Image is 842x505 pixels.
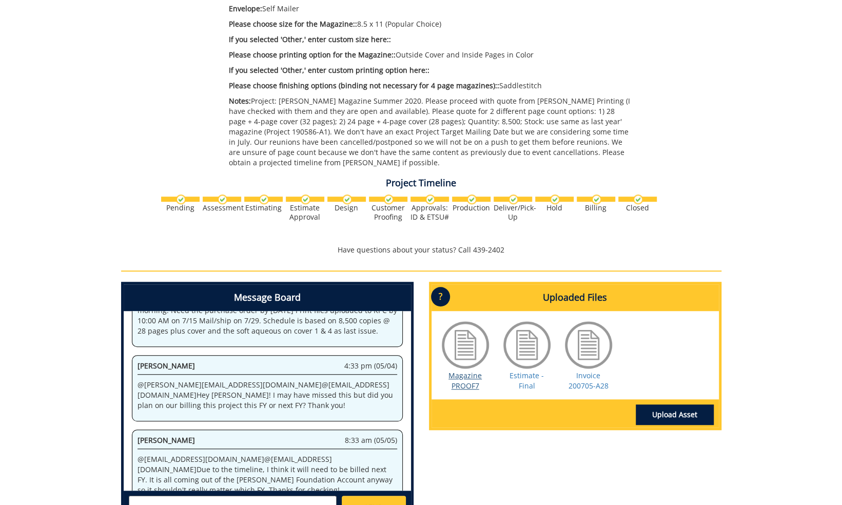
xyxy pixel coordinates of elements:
[229,96,251,106] span: Notes:
[138,380,397,411] p: @ [PERSON_NAME][EMAIL_ADDRESS][DOMAIN_NAME] @ [EMAIL_ADDRESS][DOMAIN_NAME] Hey [PERSON_NAME]! I m...
[342,195,352,204] img: checkmark
[229,50,631,60] p: Outside Cover and Inside Pages in Color
[229,19,357,29] span: Please choose size for the Magazine::
[244,203,283,212] div: Estimating
[229,4,631,14] p: Self Mailer
[138,435,195,445] span: [PERSON_NAME]
[369,203,407,222] div: Customer Proofing
[467,195,477,204] img: checkmark
[229,96,631,168] p: Project: [PERSON_NAME] Magazine Summer 2020. Please proceed with quote from [PERSON_NAME] Printin...
[577,203,615,212] div: Billing
[550,195,560,204] img: checkmark
[431,287,450,306] p: ?
[286,203,324,222] div: Estimate Approval
[425,195,435,204] img: checkmark
[124,284,411,311] h4: Message Board
[345,435,397,445] span: 8:33 am (05/05)
[138,454,397,495] p: @ [EMAIL_ADDRESS][DOMAIN_NAME] @ [EMAIL_ADDRESS][DOMAIN_NAME] Due to the timeline, I think it wil...
[510,371,544,391] a: Estimate - Final
[229,34,391,44] span: If you selected 'Other,' enter custom size here::
[176,195,186,204] img: checkmark
[448,371,482,391] a: Magazine PROOF7
[229,19,631,29] p: 8.5 x 11 (Popular Choice)
[229,4,262,13] span: Envelope:
[121,245,721,255] p: Have questions about your status? Call 439-2402
[229,81,631,91] p: Saddlestitch
[535,203,574,212] div: Hold
[229,81,499,90] span: Please choose finishing options (binding not necessary for 4 page magazines)::
[636,404,714,425] a: Upload Asset
[452,203,491,212] div: Production
[301,195,310,204] img: checkmark
[121,178,721,188] h4: Project Timeline
[259,195,269,204] img: checkmark
[327,203,366,212] div: Design
[229,65,429,75] span: If you selected 'Other,' enter custom printing option here::
[569,371,609,391] a: Invoice 200705-A28
[344,361,397,371] span: 4:33 pm (05/04)
[410,203,449,222] div: Approvals: ID & ETSU#
[203,203,241,212] div: Assessment
[592,195,601,204] img: checkmark
[384,195,394,204] img: checkmark
[494,203,532,222] div: Deliver/Pick-Up
[138,361,195,371] span: [PERSON_NAME]
[218,195,227,204] img: checkmark
[432,284,719,311] h4: Uploaded Files
[633,195,643,204] img: checkmark
[618,203,657,212] div: Closed
[161,203,200,212] div: Pending
[508,195,518,204] img: checkmark
[229,50,396,60] span: Please choose printing option for the Magazine::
